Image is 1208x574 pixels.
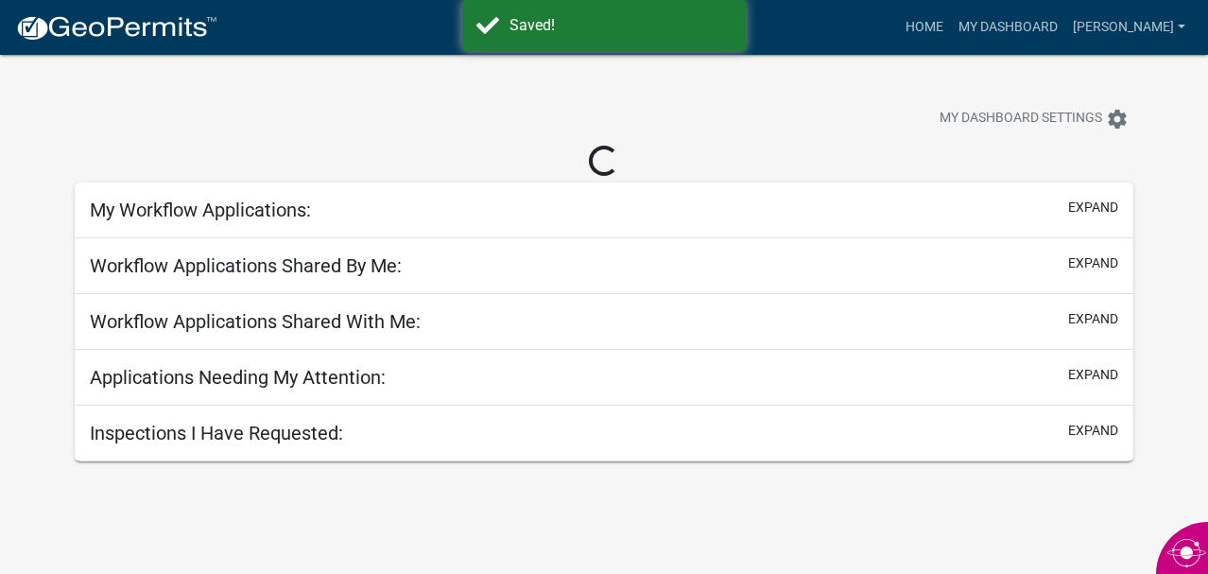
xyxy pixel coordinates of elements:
[90,254,402,277] h5: Workflow Applications Shared By Me:
[90,366,386,389] h5: Applications Needing My Attention:
[1068,253,1118,273] button: expand
[1068,421,1118,441] button: expand
[90,422,343,444] h5: Inspections I Have Requested:
[1106,108,1129,130] i: settings
[1068,198,1118,217] button: expand
[1068,309,1118,329] button: expand
[90,310,421,333] h5: Workflow Applications Shared With Me:
[924,100,1144,137] button: My Dashboard Settingssettings
[951,9,1065,45] a: My Dashboard
[898,9,951,45] a: Home
[90,199,311,221] h5: My Workflow Applications:
[1065,9,1193,45] a: [PERSON_NAME]
[1068,365,1118,385] button: expand
[509,14,732,37] div: Saved!
[940,108,1102,130] span: My Dashboard Settings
